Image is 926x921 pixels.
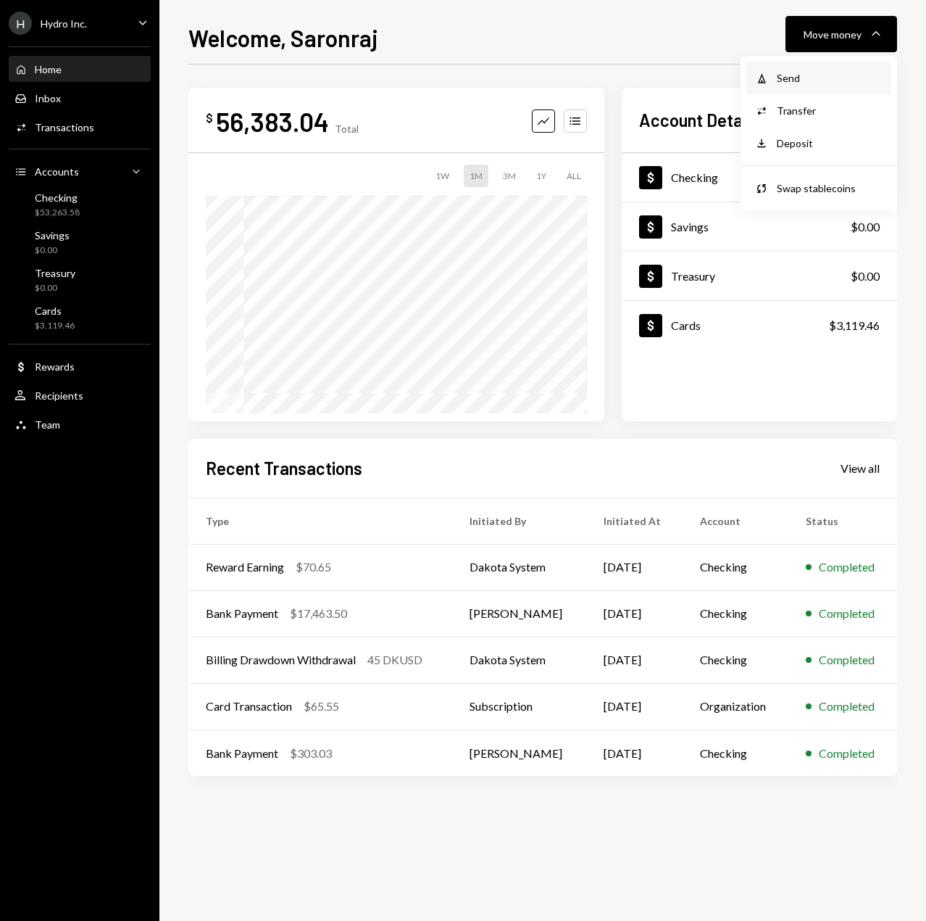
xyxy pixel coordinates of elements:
[497,165,522,187] div: 3M
[586,637,683,683] td: [DATE]
[788,497,897,544] th: Status
[35,389,83,402] div: Recipients
[9,411,151,437] a: Team
[304,698,339,715] div: $65.55
[452,637,586,683] td: Dakota System
[851,218,880,236] div: $0.00
[841,460,880,476] a: View all
[452,590,586,637] td: [PERSON_NAME]
[622,252,897,300] a: Treasury$0.00
[671,170,718,184] div: Checking
[785,16,897,52] button: Move money
[430,165,455,187] div: 1W
[290,605,347,622] div: $17,463.50
[35,63,62,75] div: Home
[188,23,378,52] h1: Welcome, Saronraj
[206,111,213,125] div: $
[683,544,788,590] td: Checking
[290,745,332,762] div: $303.03
[452,544,586,590] td: Dakota System
[819,605,875,622] div: Completed
[683,683,788,730] td: Organization
[819,745,875,762] div: Completed
[683,590,788,637] td: Checking
[452,730,586,776] td: [PERSON_NAME]
[819,651,875,669] div: Completed
[586,730,683,776] td: [DATE]
[586,544,683,590] td: [DATE]
[9,263,151,297] a: Treasury$0.00
[777,136,883,151] div: Deposit
[35,229,70,241] div: Savings
[35,282,75,294] div: $0.00
[829,317,880,334] div: $3,119.46
[586,497,683,544] th: Initiated At
[777,103,883,118] div: Transfer
[452,683,586,730] td: Subscription
[819,558,875,576] div: Completed
[9,56,151,82] a: Home
[671,220,709,234] div: Savings
[671,269,715,283] div: Treasury
[206,745,278,762] div: Bank Payment
[9,300,151,335] a: Cards$3,119.46
[188,497,452,544] th: Type
[35,165,79,178] div: Accounts
[9,85,151,111] a: Inbox
[586,590,683,637] td: [DATE]
[622,153,897,202] a: Checking$53,263.58
[622,202,897,251] a: Savings$0.00
[9,382,151,408] a: Recipients
[464,165,488,187] div: 1M
[35,191,80,204] div: Checking
[9,114,151,140] a: Transactions
[41,17,87,30] div: Hydro Inc.
[206,698,292,715] div: Card Transaction
[35,267,75,279] div: Treasury
[367,651,422,669] div: 45 DKUSD
[851,268,880,285] div: $0.00
[9,353,151,379] a: Rewards
[586,683,683,730] td: [DATE]
[206,456,362,480] h2: Recent Transactions
[9,158,151,184] a: Accounts
[841,461,880,476] div: View all
[216,105,329,138] div: 56,383.04
[35,121,94,133] div: Transactions
[206,651,356,669] div: Billing Drawdown Withdrawal
[9,12,32,35] div: H
[335,123,359,135] div: Total
[9,225,151,260] a: Savings$0.00
[35,207,80,219] div: $53,263.58
[639,108,759,132] h2: Account Details
[35,320,75,332] div: $3,119.46
[9,187,151,222] a: Checking$53,263.58
[819,698,875,715] div: Completed
[804,27,862,42] div: Move money
[777,181,883,196] div: Swap stablecoins
[206,605,278,622] div: Bank Payment
[35,360,75,373] div: Rewards
[35,305,75,317] div: Cards
[683,637,788,683] td: Checking
[296,558,331,576] div: $70.65
[35,418,60,431] div: Team
[452,497,586,544] th: Initiated By
[561,165,587,187] div: ALL
[622,301,897,350] a: Cards$3,119.46
[777,70,883,86] div: Send
[671,318,701,332] div: Cards
[683,497,788,544] th: Account
[206,558,284,576] div: Reward Earning
[35,244,70,257] div: $0.00
[683,730,788,776] td: Checking
[530,165,552,187] div: 1Y
[35,92,61,104] div: Inbox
